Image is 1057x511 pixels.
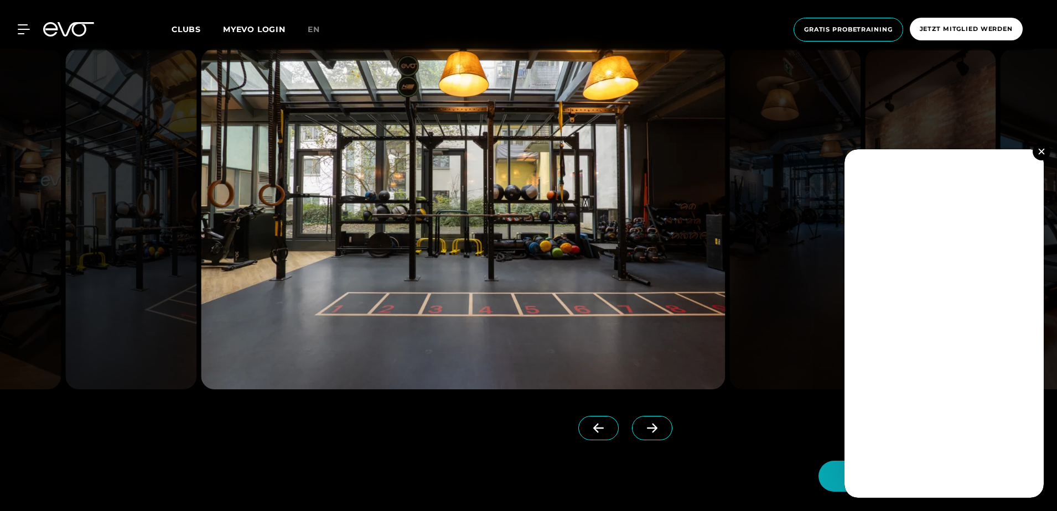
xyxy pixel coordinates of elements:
img: close.svg [1038,148,1044,154]
span: en [308,24,320,34]
a: en [308,23,333,36]
span: Gratis Probetraining [804,25,893,34]
a: Gratis Probetraining [790,18,906,41]
span: Jetzt Mitglied werden [920,24,1013,34]
a: Jetzt Mitglied werden [906,18,1026,41]
img: evofitness [729,49,861,389]
button: Hallo Athlet! Was möchtest du tun? [818,461,1035,492]
span: Clubs [172,24,201,34]
img: evofitness [65,49,196,389]
img: evofitness [201,49,725,389]
a: Clubs [172,24,223,34]
a: MYEVO LOGIN [223,24,286,34]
